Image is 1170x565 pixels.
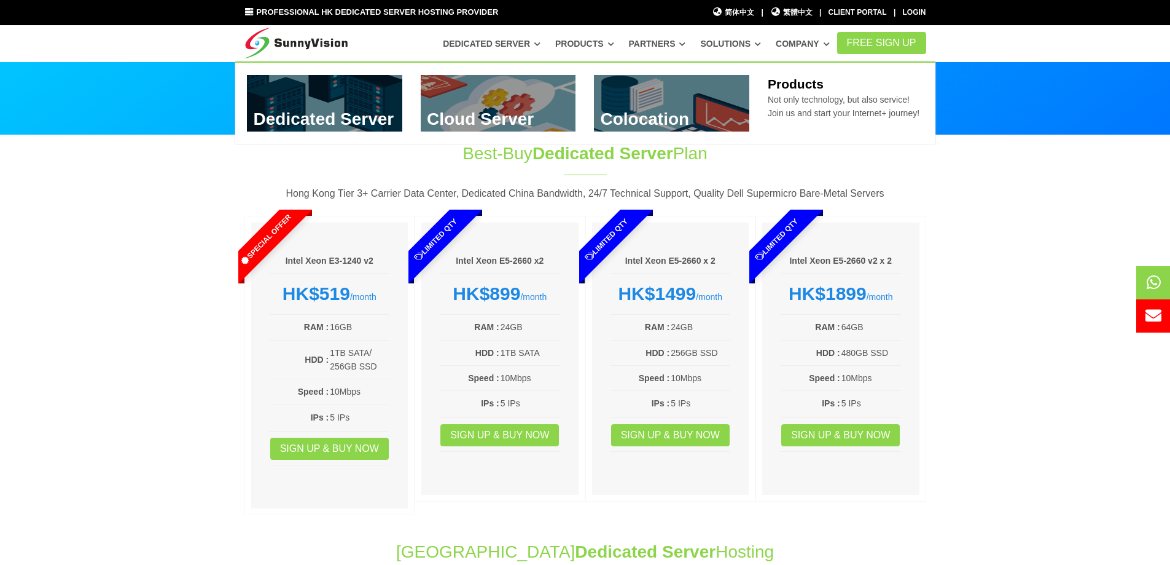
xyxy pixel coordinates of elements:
b: HDD : [305,355,329,365]
strong: HK$899 [453,283,520,304]
b: Speed : [298,387,329,397]
b: Speed : [639,373,670,383]
strong: HK$519 [283,283,350,304]
b: Speed : [468,373,499,383]
b: RAM : [815,322,840,332]
b: HDD : [816,348,840,358]
td: 5 IPs [841,396,901,411]
b: HDD : [475,348,499,358]
div: /month [610,283,731,305]
td: 256GB SSD [670,346,730,360]
td: 16GB [329,320,389,334]
td: 24GB [670,320,730,334]
h6: Intel Xeon E5-2660 x2 [440,255,560,267]
a: 繁體中文 [770,7,813,18]
a: Client Portal [829,8,887,17]
span: Dedicated Server [575,542,716,561]
a: 简体中文 [712,7,755,18]
b: IPs : [652,398,670,408]
a: Sign up & Buy Now [440,424,559,446]
b: IPs : [311,413,329,422]
a: Products [555,33,614,55]
h6: Intel Xeon E5-2660 x 2 [610,255,731,267]
td: 10Mbps [670,371,730,385]
a: Solutions [700,33,761,55]
span: Special Offer [214,188,317,291]
td: 1TB SATA [500,346,560,360]
b: Products [768,77,824,91]
li: | [819,7,821,18]
a: Dedicated Server [443,33,540,55]
strong: HK$1899 [789,283,867,304]
div: Dedicated Server [235,61,935,144]
h1: [GEOGRAPHIC_DATA] Hosting [244,540,926,564]
td: 10Mbps [500,371,560,385]
li: | [761,7,763,18]
div: /month [781,283,901,305]
td: 5 IPs [670,396,730,411]
span: Limited Qty [725,188,829,291]
span: Limited Qty [384,188,488,291]
span: Not only technology, but also service! Join us and start your Internet+ journey! [768,95,919,118]
td: 10Mbps [329,384,389,399]
div: /month [270,283,390,305]
td: 24GB [500,320,560,334]
b: HDD : [645,348,669,358]
a: FREE Sign Up [837,32,926,54]
a: Partners [629,33,686,55]
h6: Intel Xeon E3-1240 v2 [270,255,390,267]
b: RAM : [304,322,329,332]
h6: Intel Xeon E5-2660 v2 x 2 [781,255,901,267]
span: Professional HK Dedicated Server Hosting Provider [256,7,498,17]
b: IPs : [822,398,840,408]
b: IPs : [481,398,499,408]
td: 1TB SATA/ 256GB SSD [329,346,389,374]
a: Company [776,33,830,55]
strong: HK$1499 [618,283,696,304]
b: RAM : [474,322,499,332]
li: | [894,7,895,18]
p: Hong Kong Tier 3+ Carrier Data Center, Dedicated China Bandwidth, 24/7 Technical Support, Quality... [244,186,926,202]
span: Limited Qty [555,188,658,291]
td: 5 IPs [500,396,560,411]
a: Sign up & Buy Now [781,424,900,446]
td: 10Mbps [841,371,901,385]
span: Dedicated Server [532,144,673,163]
a: Sign up & Buy Now [611,424,730,446]
td: 480GB SSD [841,346,901,360]
b: RAM : [645,322,669,332]
td: 5 IPs [329,410,389,425]
h1: Best-Buy Plan [381,141,790,165]
td: 64GB [841,320,901,334]
b: Speed : [809,373,840,383]
div: /month [440,283,560,305]
a: Login [903,8,926,17]
a: Sign up & Buy Now [270,438,389,460]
